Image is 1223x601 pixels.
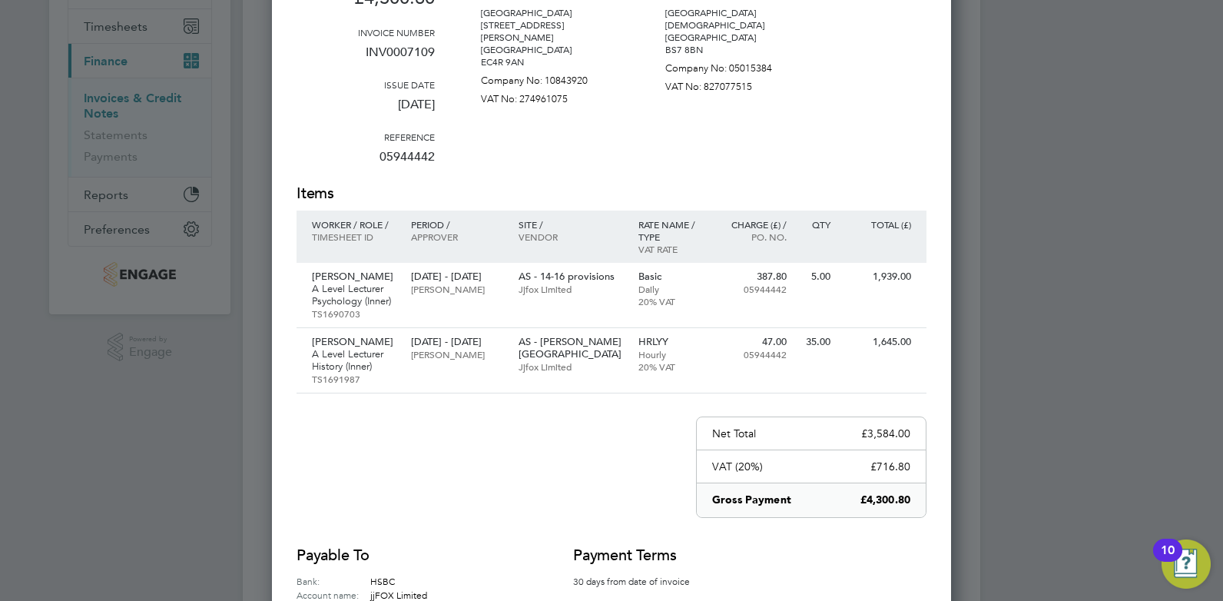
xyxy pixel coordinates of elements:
[860,493,910,508] p: £4,300.80
[481,68,619,87] p: Company No: 10843920
[802,336,830,348] p: 35.00
[720,283,787,295] p: 05944442
[519,360,623,373] p: Jjfox Limited
[519,231,623,243] p: Vendor
[712,427,756,440] p: Net Total
[370,575,395,587] span: HSBC
[481,87,619,105] p: VAT No: 274961075
[720,348,787,360] p: 05944442
[846,218,911,231] p: Total (£)
[519,336,623,360] p: AS - [PERSON_NAME][GEOGRAPHIC_DATA]
[481,7,619,19] p: [GEOGRAPHIC_DATA]
[638,218,705,243] p: Rate name / type
[297,91,435,131] p: [DATE]
[802,271,830,283] p: 5.00
[312,336,396,348] p: [PERSON_NAME]
[297,143,435,183] p: 05944442
[861,427,910,440] p: £3,584.00
[712,460,763,473] p: VAT (20%)
[720,218,787,231] p: Charge (£) /
[638,348,705,360] p: Hourly
[665,75,804,93] p: VAT No: 827077515
[297,574,370,588] label: Bank:
[312,348,396,373] p: A Level Lecturer History (Inner)
[519,271,623,283] p: AS - 14-16 provisions
[519,283,623,295] p: Jjfox Limited
[411,283,502,295] p: [PERSON_NAME]
[297,131,435,143] h3: Reference
[638,336,705,348] p: HRLYY
[720,336,787,348] p: 47.00
[312,218,396,231] p: Worker / Role /
[411,218,502,231] p: Period /
[638,243,705,255] p: VAT rate
[312,283,396,307] p: A Level Lecturer Psychology (Inner)
[573,574,711,588] p: 30 days from date of invoice
[411,271,502,283] p: [DATE] - [DATE]
[870,460,910,473] p: £716.80
[720,231,787,243] p: Po. No.
[638,360,705,373] p: 20% VAT
[370,589,427,601] span: jjFOX Limited
[802,218,830,231] p: QTY
[712,493,791,508] p: Gross Payment
[297,26,435,38] h3: Invoice number
[573,545,711,566] h2: Payment terms
[665,32,804,44] p: [GEOGRAPHIC_DATA]
[297,38,435,78] p: INV0007109
[519,218,623,231] p: Site /
[665,56,804,75] p: Company No: 05015384
[297,78,435,91] h3: Issue date
[638,295,705,307] p: 20% VAT
[846,336,911,348] p: 1,645.00
[312,307,396,320] p: TS1690703
[638,283,705,295] p: Daily
[411,348,502,360] p: [PERSON_NAME]
[411,336,502,348] p: [DATE] - [DATE]
[312,373,396,385] p: TS1691987
[720,271,787,283] p: 387.80
[665,19,804,32] p: [DEMOGRAPHIC_DATA]
[481,44,619,56] p: [GEOGRAPHIC_DATA]
[665,44,804,56] p: BS7 8BN
[297,545,527,566] h2: Payable to
[312,231,396,243] p: Timesheet ID
[1162,540,1211,589] button: Open Resource Center, 10 new notifications
[846,271,911,283] p: 1,939.00
[312,271,396,283] p: [PERSON_NAME]
[665,7,804,19] p: [GEOGRAPHIC_DATA]
[1161,550,1175,570] div: 10
[411,231,502,243] p: Approver
[481,56,619,68] p: EC4R 9AN
[638,271,705,283] p: Basic
[297,183,926,204] h2: Items
[481,19,619,44] p: [STREET_ADDRESS][PERSON_NAME]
